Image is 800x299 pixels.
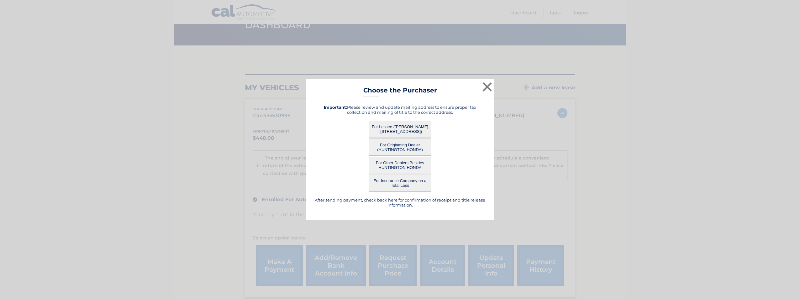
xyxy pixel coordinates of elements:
[314,105,486,115] h5: Please review and update mailing address to ensure proper tax collection and mailing of title to ...
[363,87,437,97] h3: Choose the Purchaser
[369,121,431,138] button: For Lessee ([PERSON_NAME] - [STREET_ADDRESS])
[324,105,347,110] strong: Important:
[369,157,431,174] button: For Other Dealers Besides HUNTINGTON HONDA
[314,197,486,207] h5: After sending payment, check back here for confirmation of receipt and title release information.
[369,139,431,156] button: For Originating Dealer (HUNTINGTON HONDA)
[481,81,493,93] button: ×
[369,175,431,192] button: For Insurance Company on a Total Loss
